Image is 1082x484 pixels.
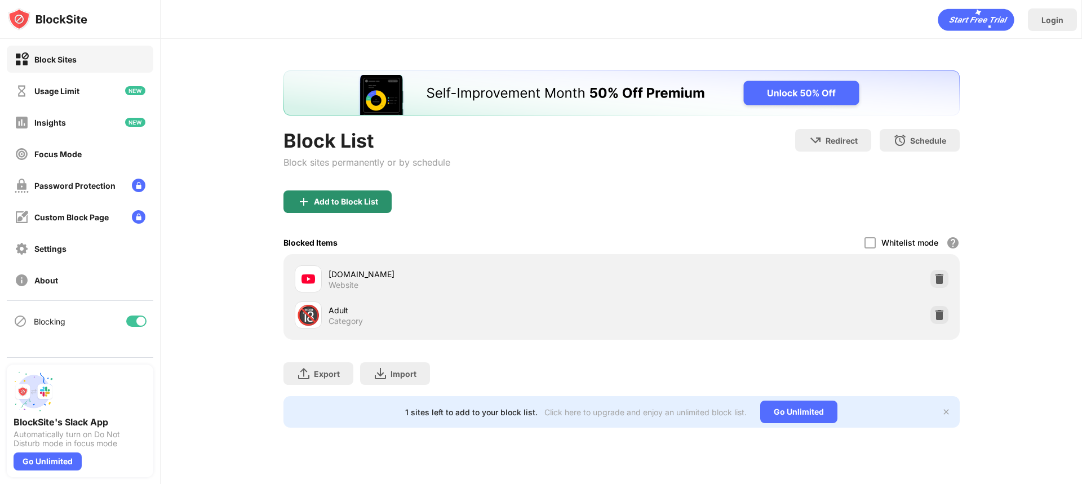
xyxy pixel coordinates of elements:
img: push-slack.svg [14,371,54,412]
div: Adult [329,304,622,316]
div: Usage Limit [34,86,79,96]
img: new-icon.svg [125,86,145,95]
div: Block Sites [34,55,77,64]
div: Settings [34,244,66,254]
img: x-button.svg [942,407,951,416]
div: 1 sites left to add to your block list. [405,407,538,417]
div: Blocking [34,317,65,326]
img: favicons [301,272,315,286]
img: about-off.svg [15,273,29,287]
img: logo-blocksite.svg [8,8,87,30]
div: Go Unlimited [760,401,837,423]
img: blocking-icon.svg [14,314,27,328]
div: Import [391,369,416,379]
div: BlockSite's Slack App [14,416,147,428]
div: Custom Block Page [34,212,109,222]
div: Block sites permanently or by schedule [283,157,450,168]
div: Insights [34,118,66,127]
div: Redirect [826,136,858,145]
img: insights-off.svg [15,116,29,130]
div: Login [1041,15,1063,25]
div: animation [938,8,1014,31]
img: block-on.svg [15,52,29,66]
div: Go Unlimited [14,452,82,470]
iframe: Banner [283,70,960,116]
div: Export [314,369,340,379]
div: Whitelist mode [881,238,938,247]
div: Category [329,316,363,326]
div: Block List [283,129,450,152]
img: settings-off.svg [15,242,29,256]
div: Website [329,280,358,290]
div: Blocked Items [283,238,338,247]
div: [DOMAIN_NAME] [329,268,622,280]
div: Schedule [910,136,946,145]
div: Password Protection [34,181,116,190]
div: 🔞 [296,304,320,327]
img: lock-menu.svg [132,179,145,192]
img: new-icon.svg [125,118,145,127]
div: Click here to upgrade and enjoy an unlimited block list. [544,407,747,417]
div: Add to Block List [314,197,378,206]
img: customize-block-page-off.svg [15,210,29,224]
div: About [34,276,58,285]
img: focus-off.svg [15,147,29,161]
div: Focus Mode [34,149,82,159]
img: time-usage-off.svg [15,84,29,98]
img: password-protection-off.svg [15,179,29,193]
div: Automatically turn on Do Not Disturb mode in focus mode [14,430,147,448]
img: lock-menu.svg [132,210,145,224]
